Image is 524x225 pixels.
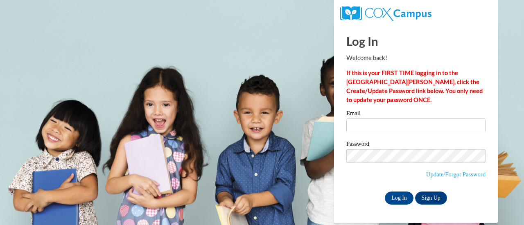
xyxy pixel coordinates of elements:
label: Password [346,141,486,149]
strong: If this is your FIRST TIME logging in to the [GEOGRAPHIC_DATA][PERSON_NAME], click the Create/Upd... [346,69,483,103]
img: COX Campus [340,6,431,21]
a: COX Campus [340,9,431,16]
label: Email [346,110,486,118]
a: Sign Up [415,192,447,205]
input: Log In [385,192,413,205]
p: Welcome back! [346,53,486,62]
h1: Log In [346,33,486,49]
a: Update/Forgot Password [426,171,486,178]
